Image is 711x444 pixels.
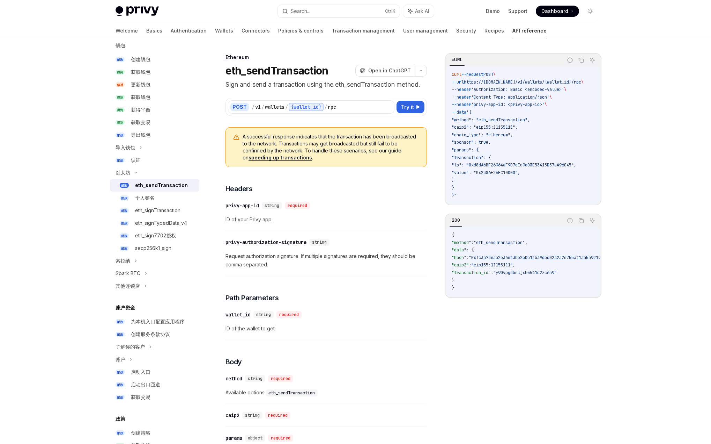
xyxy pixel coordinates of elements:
div: required [268,375,293,382]
code: eth_sendTransaction [266,389,318,396]
a: 邮政eth_signTypedData_v4 [110,217,199,229]
font: 启动出口匝道 [131,381,160,387]
div: required [265,412,290,419]
span: string [265,203,279,208]
span: curl [452,72,461,77]
font: 其他连锁店 [116,283,140,289]
span: "data" [452,247,466,253]
font: eth_signTransaction [135,207,180,213]
span: 'privy-app-id: <privy-app-id>' [471,102,545,107]
a: 邮政secp256k1_sign [110,242,199,255]
div: {wallet_id} [289,103,324,111]
font: 邮政 [121,209,127,213]
span: object [248,435,262,441]
a: 得到获取钱包 [110,66,199,78]
div: wallets [265,103,284,110]
span: , [525,240,527,245]
span: 'Content-Type: application/json' [471,94,549,100]
a: 邮政创建服务条款协议 [110,328,199,341]
button: Report incorrect code [565,216,575,225]
font: 账户 [116,356,125,362]
span: string [312,239,327,245]
font: 邮政 [121,234,127,238]
button: Open in ChatGPT [355,65,415,77]
button: Ask AI [588,216,597,225]
button: Ask AI [403,5,434,17]
div: cURL [450,56,465,64]
div: POST [230,103,249,111]
font: 邮政 [117,133,123,137]
span: Path Parameters [225,293,279,303]
span: --header [452,94,471,100]
a: speeding up transactions [249,155,312,161]
div: 200 [450,216,462,224]
span: '{ [466,109,471,115]
span: Body [225,357,242,367]
span: "method" [452,240,471,245]
span: Dashboard [541,8,568,15]
font: 获取交易 [131,394,150,400]
span: Try it [401,103,414,111]
a: Basics [146,22,162,39]
div: required [285,202,310,209]
span: "transaction_id" [452,270,491,275]
span: string [248,376,262,381]
span: : [471,240,474,245]
font: 邮政 [121,184,127,187]
a: Dashboard [536,6,579,17]
font: 邮政 [117,431,123,435]
span: "params": { [452,147,479,153]
span: string [256,312,271,317]
span: "to": "0xd8dA6BF26964aF9D7eEd9e03E53415D37aA96045", [452,162,576,168]
span: Open in ChatGPT [368,67,411,74]
span: "0xfc3a736ab2e34e13be2b0b11b39dbc0232a2e755a11aa5a9219890d3b2c6c7d8" [469,255,635,260]
div: / [324,103,327,110]
div: / [261,103,264,110]
a: 邮政个人签名 [110,192,199,204]
span: : { [466,247,474,253]
a: API reference [512,22,547,39]
span: --url [452,79,464,85]
font: 获取交易 [131,119,150,125]
font: 邮政 [117,395,123,399]
font: 为本机入口配置应用程序 [131,318,185,324]
span: "caip2": "eip155:11155111", [452,124,518,130]
font: 邮政 [121,196,127,200]
span: } [452,177,454,183]
font: 修补 [117,83,123,87]
font: secp256k1_sign [135,245,171,251]
span: "caip2" [452,262,469,268]
span: 'Authorization: Basic <encoded-value>' [471,87,564,92]
a: 得到获得平衡 [110,103,199,116]
a: Connectors [242,22,270,39]
a: 邮政创建钱包 [110,53,199,66]
font: 个人签名 [135,195,155,201]
font: 邮政 [117,158,123,162]
a: 邮政导出钱包 [110,129,199,141]
font: 获取钱包 [131,94,150,100]
div: required [268,435,293,442]
a: 邮政eth_signTransaction [110,204,199,217]
button: Copy the contents from the code block [577,56,586,65]
span: "sponsor": true, [452,139,491,145]
span: ID of the wallet to get. [225,324,427,333]
div: Ethereum [225,54,427,61]
a: Demo [486,8,500,15]
span: Ask AI [415,8,429,15]
span: : [491,270,493,275]
span: \ [564,87,566,92]
button: Report incorrect code [565,56,575,65]
div: caip2 [225,412,239,419]
span: POST [483,72,493,77]
span: \ [549,94,552,100]
font: 得到 [117,95,123,99]
font: 邮政 [117,332,123,336]
span: \ [581,79,584,85]
div: v1 [255,103,261,110]
font: 导出钱包 [131,132,150,138]
span: string [245,413,260,418]
a: 得到获取交易 [110,116,199,129]
span: --header [452,87,471,92]
span: https://[DOMAIN_NAME]/v1/wallets/{wallet_id}/rpc [464,79,581,85]
font: 邮政 [117,58,123,62]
